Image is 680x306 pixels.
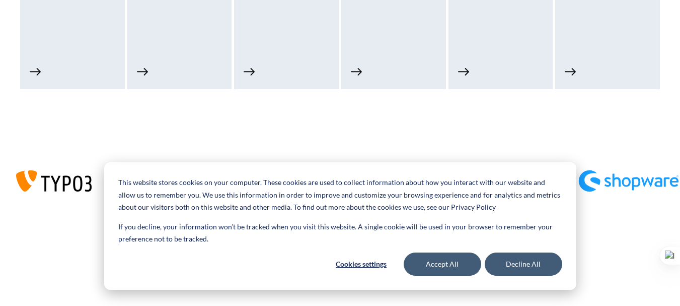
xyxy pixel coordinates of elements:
[16,170,92,192] img: TYPO3 Gold Memeber Agency - Digital Agency fpr TYPO3 CMS Development SUNZINET
[485,253,562,276] button: Decline All
[323,253,400,276] button: Cookies settings
[578,170,679,192] img: Shopware Partner Agency - E-commerce Agency SUNZINET
[118,176,562,214] p: This website stores cookies on your computer. These cookies are used to collect information about...
[118,221,562,246] p: If you decline, your information won’t be tracked when you visit this website. A single cookie wi...
[104,162,576,290] div: Cookie banner
[404,253,481,276] button: Accept All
